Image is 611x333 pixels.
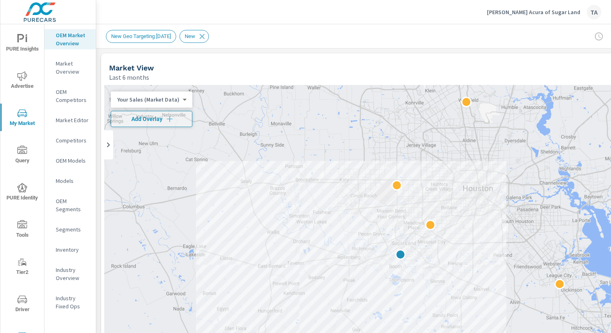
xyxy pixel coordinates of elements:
[3,71,42,91] span: Advertise
[587,5,601,19] div: TA
[44,175,96,187] div: Models
[179,30,209,43] div: New
[56,225,89,233] p: Segments
[109,72,149,82] p: Last 6 months
[44,244,96,256] div: Inventory
[487,8,580,16] p: [PERSON_NAME] Acura of Sugar Land
[3,146,42,165] span: Query
[109,64,154,72] h5: Market View
[106,33,176,39] span: New Geo Targeting [DATE]
[180,33,200,39] span: New
[111,111,192,127] button: Add Overlay
[44,134,96,146] div: Competitors
[56,197,89,213] p: OEM Segments
[44,264,96,284] div: Industry Overview
[56,88,89,104] p: OEM Competitors
[44,292,96,312] div: Industry Fixed Ops
[56,116,89,124] p: Market Editor
[56,31,89,47] p: OEM Market Overview
[3,108,42,128] span: My Market
[56,59,89,76] p: Market Overview
[3,257,42,277] span: Tier2
[3,34,42,54] span: PURE Insights
[56,294,89,310] p: Industry Fixed Ops
[44,57,96,78] div: Market Overview
[3,295,42,314] span: Driver
[111,96,186,104] div: Your Sales (Market Data)
[44,195,96,215] div: OEM Segments
[44,29,96,49] div: OEM Market Overview
[56,266,89,282] p: Industry Overview
[44,114,96,126] div: Market Editor
[3,183,42,203] span: PURE Identity
[114,115,189,123] span: Add Overlay
[56,136,89,144] p: Competitors
[117,96,179,103] p: Your Sales (Market Data)
[56,157,89,165] p: OEM Models
[56,177,89,185] p: Models
[3,220,42,240] span: Tools
[44,155,96,167] div: OEM Models
[44,223,96,235] div: Segments
[44,86,96,106] div: OEM Competitors
[56,246,89,254] p: Inventory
